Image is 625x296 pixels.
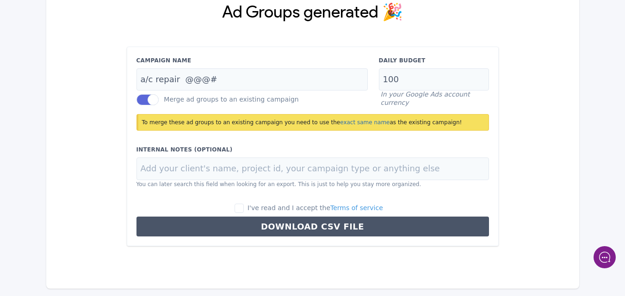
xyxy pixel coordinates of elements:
[136,217,489,236] button: Download CSV File
[127,1,499,24] h1: Ad Groups generated 🎉
[381,91,489,107] p: In your Google Ads account currency
[136,56,368,65] label: Campaign Name
[77,218,117,224] span: We run on Gist
[330,204,383,211] a: Terms of service
[136,145,489,154] label: Internal Notes (Optional)
[142,118,485,127] p: To merge these ad groups to an existing campaign you need to use the as the existing campaign!
[136,157,489,180] input: Add your client's name, project id, your campaign type or anything else
[14,61,171,91] h2: Can I help you with anything?
[136,68,368,91] input: Campaign Name
[60,113,111,121] span: New conversation
[379,68,489,91] input: Campaign Budget
[136,180,489,188] p: You can later search this field when looking for an export. This is just to help you stay more or...
[14,108,171,126] button: New conversation
[379,56,489,65] label: Daily Budget
[594,246,616,268] iframe: gist-messenger-bubble-iframe
[248,204,383,211] span: I've read and I accept the
[235,204,244,213] input: I've read and I accept theTerms of service
[164,96,298,103] label: Merge ad groups to an existing campaign
[340,119,390,126] span: exact same name
[14,45,171,60] h1: Welcome to Fiuti!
